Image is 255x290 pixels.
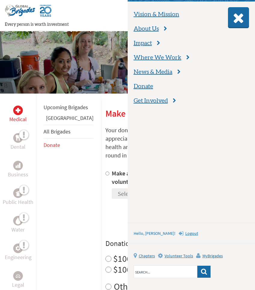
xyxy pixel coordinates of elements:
a: BusinessBusiness [8,161,28,179]
img: Business [16,163,20,168]
input: SEARCH... [134,265,197,278]
span: Volunteer Tools [165,253,193,259]
a: Impact [134,39,152,47]
span: Logout [185,231,198,236]
a: EngineeringEngineering [5,244,32,262]
span: Get Involved [134,97,168,105]
div: Dental [13,133,23,143]
p: Every person is worth investment [5,22,209,28]
img: Engineering [16,246,20,251]
label: $1000 [113,264,136,275]
a: Vision & Mission [134,10,179,19]
div: Medical [13,106,23,115]
div: Water [13,216,23,226]
span: MyBrigades [202,253,223,259]
img: Water [16,217,20,224]
label: Make a donation on behalf of a volunteer: [112,169,189,185]
a: DentalDental [11,133,26,151]
p: Business [8,170,28,179]
p: Your donation to Global Brigades USA is sincerely appreciated and much needed! Your support is dr... [105,126,250,160]
a: MedicalMedical [9,106,27,124]
a: All Brigades [44,128,71,135]
img: Legal Empowerment [16,274,20,278]
a: News & Media [134,68,172,76]
img: Medical [16,108,20,113]
a: Donate [134,82,153,91]
p: Public Health [3,198,33,206]
img: Global Brigades Celebrating 20 Years [40,5,51,22]
a: Donate [44,142,60,148]
a: Chapters [134,251,158,261]
a: Public HealthPublic Health [3,188,33,206]
li: All Brigades [44,125,93,139]
p: Hello, [PERSON_NAME]! [134,230,178,236]
img: Global Brigades Logo [5,5,35,22]
div: Legal Empowerment [13,271,23,281]
a: About Us [134,25,159,33]
a: Logout [178,230,198,236]
a: WaterWater [11,216,25,234]
a: [GEOGRAPHIC_DATA] [46,115,93,121]
div: Engineering [13,244,23,253]
li: Donate [44,139,93,152]
label: $100 [113,253,131,264]
a: Upcoming Brigades [44,104,88,111]
a: Volunteer Tools [158,251,196,261]
a: MyBrigades [196,251,226,261]
p: Engineering [5,253,32,262]
h4: Donation Amount [105,239,250,248]
p: Water [11,226,25,234]
li: Greece [44,114,93,125]
img: Dental [16,135,20,141]
p: Medical [9,115,27,124]
li: Upcoming Brigades [44,101,93,114]
img: Public Health [16,190,20,196]
span: Chapters [139,253,155,259]
a: Where We Work [134,53,181,62]
div: Public Health [13,188,23,198]
div: Business [13,161,23,170]
p: Dental [11,143,26,151]
h2: Make a Donation [105,108,250,119]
